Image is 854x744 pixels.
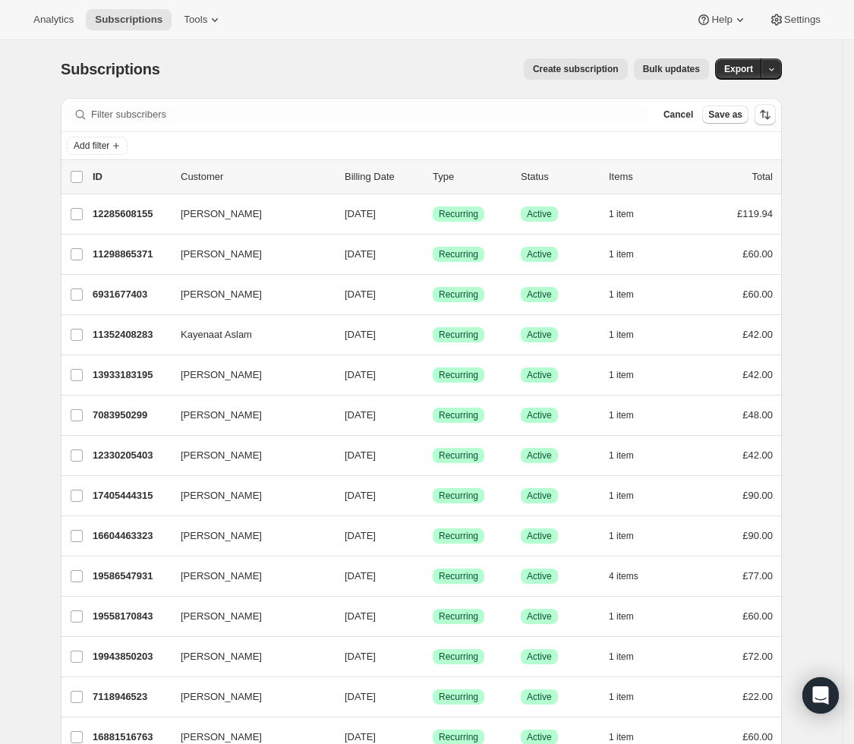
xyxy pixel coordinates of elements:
[527,610,552,623] span: Active
[609,449,634,462] span: 1 item
[521,169,597,184] p: Status
[742,691,773,702] span: £22.00
[345,369,376,380] span: [DATE]
[755,104,776,125] button: Sort the results
[181,206,262,222] span: [PERSON_NAME]
[93,244,773,265] div: 11298865371[PERSON_NAME][DATE]SuccessRecurringSuccessActive1 item£60.00
[93,445,773,466] div: 12330205403[PERSON_NAME][DATE]SuccessRecurringSuccessActive1 item£42.00
[93,287,169,302] p: 6931677403
[172,443,323,468] button: [PERSON_NAME]
[93,169,773,184] div: IDCustomerBilling DateTypeStatusItemsTotal
[93,485,773,506] div: 17405444315[PERSON_NAME][DATE]SuccessRecurringSuccessActive1 item£90.00
[527,248,552,260] span: Active
[172,685,323,709] button: [PERSON_NAME]
[609,288,634,301] span: 1 item
[609,610,634,623] span: 1 item
[439,208,478,220] span: Recurring
[609,530,634,542] span: 1 item
[702,106,748,124] button: Save as
[24,9,83,30] button: Analytics
[345,530,376,541] span: [DATE]
[742,329,773,340] span: £42.00
[93,405,773,426] div: 7083950299[PERSON_NAME][DATE]SuccessRecurringSuccessActive1 item£48.00
[609,691,634,703] span: 1 item
[609,570,638,582] span: 4 items
[527,691,552,703] span: Active
[93,247,169,262] p: 11298865371
[742,369,773,380] span: £42.00
[93,646,773,667] div: 19943850203[PERSON_NAME][DATE]SuccessRecurringSuccessActive1 item£72.00
[742,651,773,662] span: £72.00
[760,9,830,30] button: Settings
[609,731,634,743] span: 1 item
[609,409,634,421] span: 1 item
[181,327,252,342] span: Kayenaat Aslam
[181,569,262,584] span: [PERSON_NAME]
[609,244,651,265] button: 1 item
[609,369,634,381] span: 1 item
[93,606,773,627] div: 19558170843[PERSON_NAME][DATE]SuccessRecurringSuccessActive1 item£60.00
[172,604,323,629] button: [PERSON_NAME]
[172,242,323,266] button: [PERSON_NAME]
[95,14,162,26] span: Subscriptions
[708,109,742,121] span: Save as
[93,609,169,624] p: 19558170843
[609,203,651,225] button: 1 item
[181,408,262,423] span: [PERSON_NAME]
[93,284,773,305] div: 6931677403[PERSON_NAME][DATE]SuccessRecurringSuccessActive1 item£60.00
[86,9,172,30] button: Subscriptions
[345,409,376,421] span: [DATE]
[345,490,376,501] span: [DATE]
[345,208,376,219] span: [DATE]
[742,449,773,461] span: £42.00
[93,525,773,547] div: 16604463323[PERSON_NAME][DATE]SuccessRecurringSuccessActive1 item£90.00
[609,405,651,426] button: 1 item
[609,686,651,708] button: 1 item
[609,651,634,663] span: 1 item
[527,288,552,301] span: Active
[345,651,376,662] span: [DATE]
[609,566,655,587] button: 4 items
[609,329,634,341] span: 1 item
[172,323,323,347] button: Kayenaat Aslam
[93,327,169,342] p: 11352408283
[527,369,552,381] span: Active
[33,14,74,26] span: Analytics
[93,689,169,705] p: 7118946523
[172,524,323,548] button: [PERSON_NAME]
[609,324,651,345] button: 1 item
[345,731,376,742] span: [DATE]
[345,610,376,622] span: [DATE]
[93,528,169,544] p: 16604463323
[527,570,552,582] span: Active
[609,364,651,386] button: 1 item
[181,649,262,664] span: [PERSON_NAME]
[711,14,732,26] span: Help
[172,484,323,508] button: [PERSON_NAME]
[345,570,376,582] span: [DATE]
[181,609,262,624] span: [PERSON_NAME]
[172,403,323,427] button: [PERSON_NAME]
[93,566,773,587] div: 19586547931[PERSON_NAME][DATE]SuccessRecurringSuccessActive4 items£77.00
[181,448,262,463] span: [PERSON_NAME]
[439,530,478,542] span: Recurring
[609,525,651,547] button: 1 item
[93,569,169,584] p: 19586547931
[609,169,685,184] div: Items
[345,691,376,702] span: [DATE]
[527,449,552,462] span: Active
[181,169,332,184] p: Customer
[172,282,323,307] button: [PERSON_NAME]
[527,409,552,421] span: Active
[439,329,478,341] span: Recurring
[61,61,160,77] span: Subscriptions
[527,329,552,341] span: Active
[172,564,323,588] button: [PERSON_NAME]
[67,137,128,155] button: Add filter
[439,288,478,301] span: Recurring
[181,528,262,544] span: [PERSON_NAME]
[609,248,634,260] span: 1 item
[643,63,700,75] span: Bulk updates
[742,248,773,260] span: £60.00
[172,202,323,226] button: [PERSON_NAME]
